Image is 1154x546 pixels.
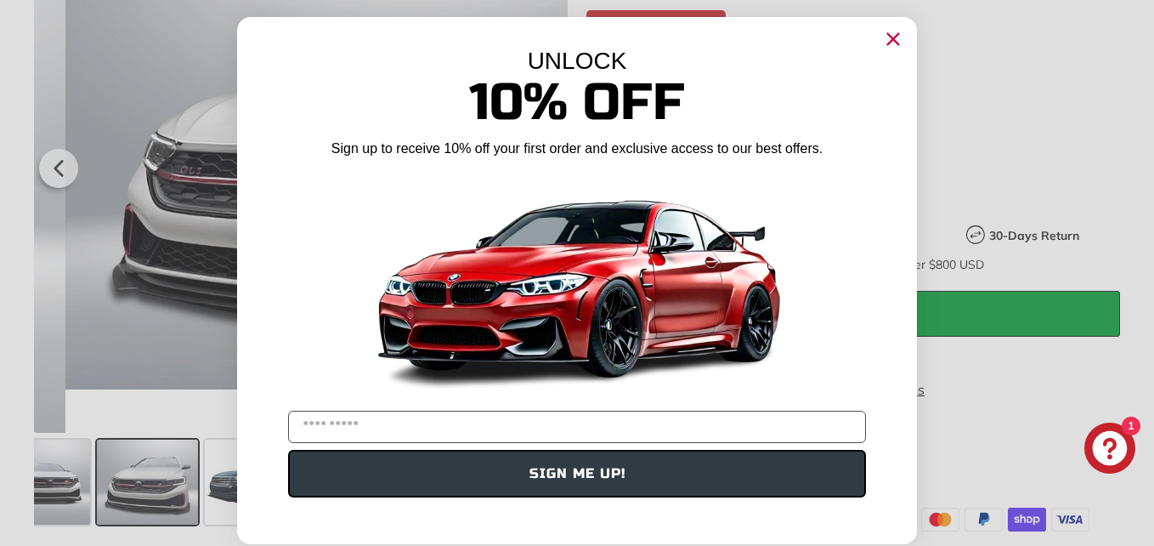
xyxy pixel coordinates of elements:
span: Sign up to receive 10% off your first order and exclusive access to our best offers. [331,141,823,156]
button: SIGN ME UP! [288,450,866,498]
inbox-online-store-chat: Shopify online store chat [1079,423,1140,478]
img: Banner showing BMW 4 Series Body kit [365,165,789,404]
span: UNLOCK [528,48,627,74]
button: Close dialog [880,26,907,53]
span: 10% Off [469,71,685,134]
input: YOUR EMAIL [288,411,866,443]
